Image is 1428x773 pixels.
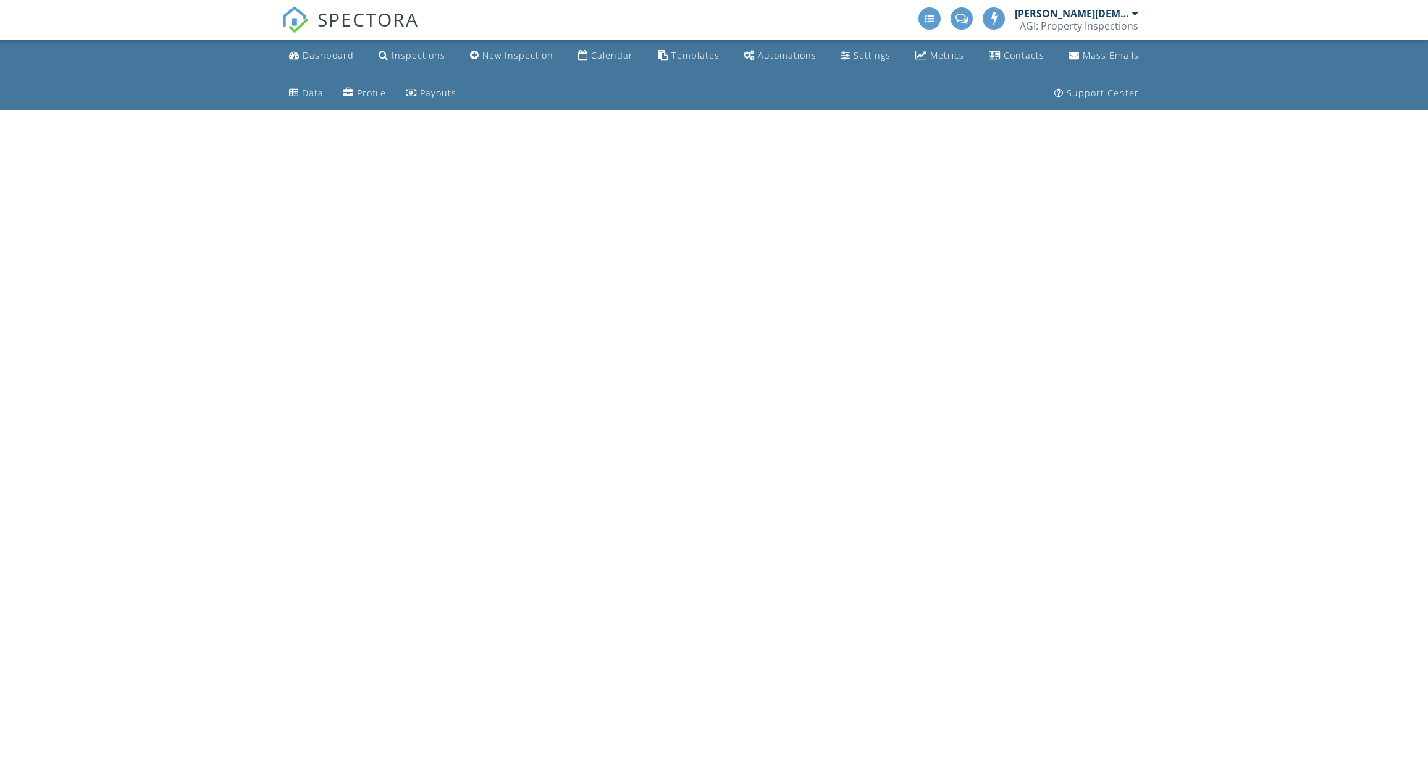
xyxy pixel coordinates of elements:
div: Automations [758,49,817,61]
a: Company Profile [338,82,391,105]
div: Support Center [1067,87,1139,99]
a: Automations (Advanced) [739,44,821,67]
span: SPECTORA [317,6,419,32]
a: Settings [836,44,896,67]
div: Contacts [1004,49,1044,61]
div: Inspections [392,49,445,61]
div: AGI: Property Inspections [1020,20,1138,32]
div: Settings [854,49,891,61]
a: Dashboard [284,44,359,67]
div: New Inspection [482,49,553,61]
a: Templates [653,44,724,67]
div: Metrics [930,49,964,61]
div: [PERSON_NAME][DEMOGRAPHIC_DATA] [1015,7,1129,20]
div: Mass Emails [1083,49,1139,61]
div: Calendar [591,49,633,61]
div: Data [302,87,324,99]
div: Payouts [420,87,456,99]
div: Dashboard [303,49,354,61]
a: Contacts [984,44,1049,67]
a: Inspections [374,44,450,67]
a: Support Center [1049,82,1144,105]
a: Mass Emails [1064,44,1144,67]
a: Payouts [401,82,461,105]
a: Metrics [910,44,969,67]
a: SPECTORA [282,17,419,43]
a: Calendar [573,44,638,67]
div: Profile [357,87,386,99]
a: Data [284,82,329,105]
img: The Best Home Inspection Software - Spectora [282,6,309,33]
div: Templates [671,49,720,61]
a: New Inspection [465,44,558,67]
